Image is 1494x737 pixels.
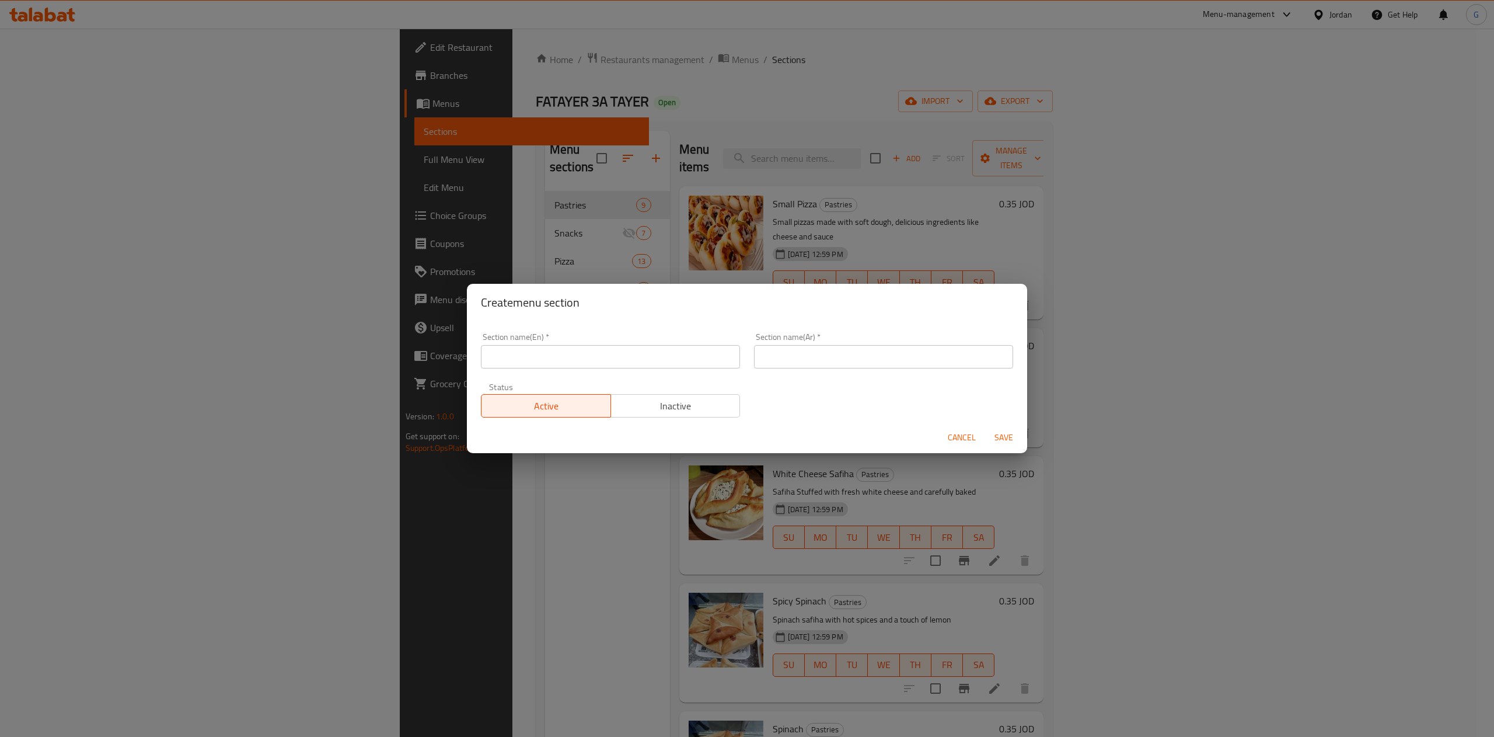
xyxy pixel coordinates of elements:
[481,345,740,369] input: Please enter section name(en)
[486,398,606,415] span: Active
[754,345,1013,369] input: Please enter section name(ar)
[481,293,1013,312] h2: Create menu section
[985,427,1022,449] button: Save
[948,430,976,445] span: Cancel
[990,430,1018,445] span: Save
[610,394,741,418] button: Inactive
[943,427,980,449] button: Cancel
[481,394,611,418] button: Active
[616,398,736,415] span: Inactive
